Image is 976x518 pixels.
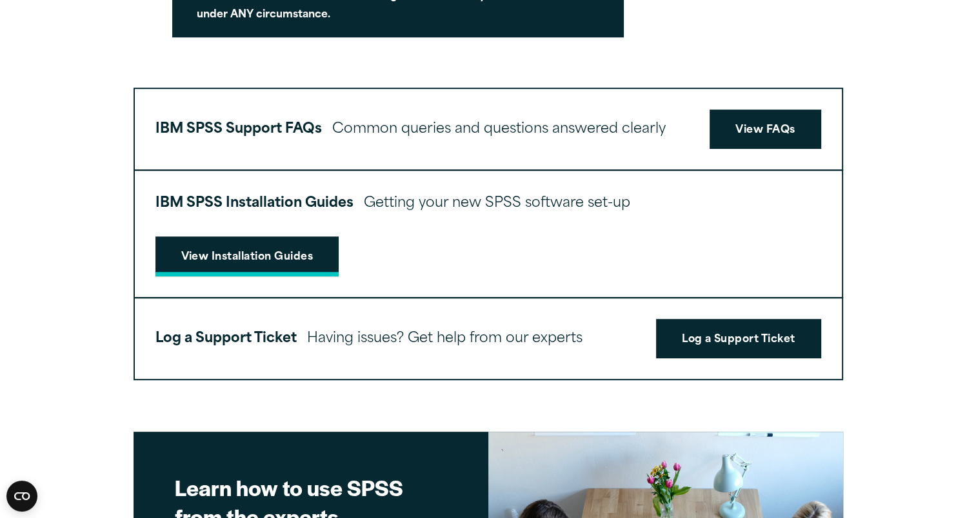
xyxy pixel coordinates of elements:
[656,319,821,359] a: Log a Support Ticket
[155,117,322,142] h3: IBM SPSS Support FAQs
[364,191,630,216] p: Getting your new SPSS software set-up
[307,327,583,351] p: Having issues? Get help from our experts
[6,481,37,512] button: Open CMP widget
[155,191,354,216] h3: IBM SPSS Installation Guides
[155,236,339,276] a: View Installation Guides
[155,327,297,351] h3: Log a Support Ticket
[332,117,666,142] p: Common queries and questions answered clearly
[710,110,821,149] a: View FAQs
